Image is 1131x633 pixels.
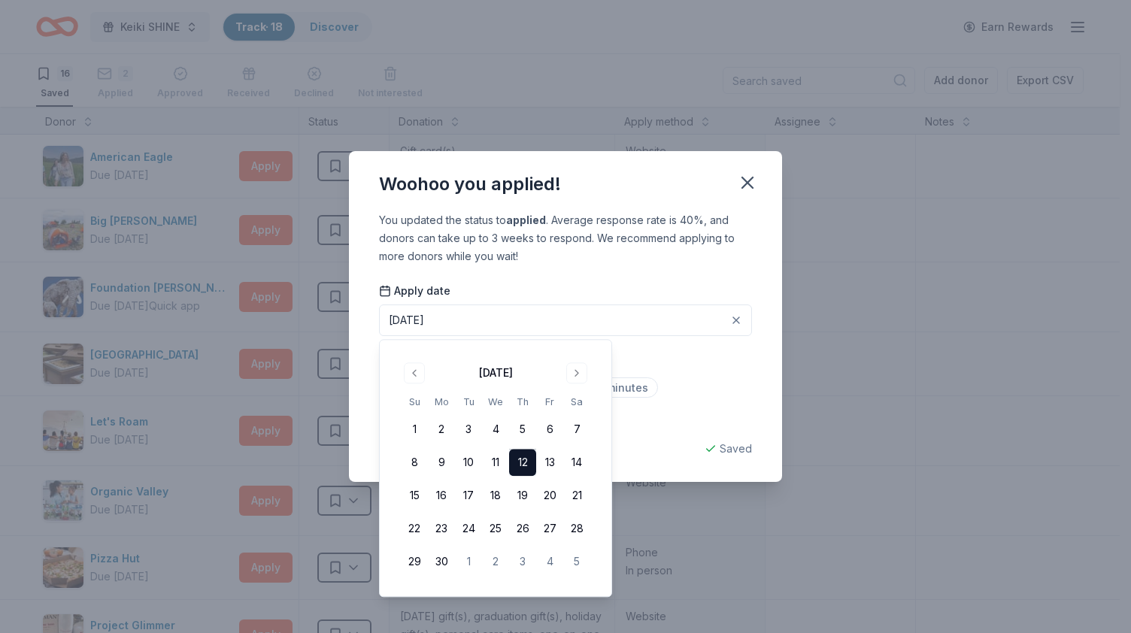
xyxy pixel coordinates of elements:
[536,394,563,410] th: Friday
[479,364,513,382] div: [DATE]
[563,416,590,444] button: 7
[563,450,590,477] button: 14
[404,362,425,383] button: Go to previous month
[379,172,561,196] div: Woohoo you applied!
[509,416,536,444] button: 5
[506,214,546,226] b: applied
[455,416,482,444] button: 3
[536,549,563,576] button: 4
[563,549,590,576] button: 5
[536,483,563,510] button: 20
[509,483,536,510] button: 19
[509,450,536,477] button: 12
[401,416,428,444] button: 1
[482,516,509,543] button: 25
[482,394,509,410] th: Wednesday
[428,394,455,410] th: Monday
[482,483,509,510] button: 18
[563,483,590,510] button: 21
[401,516,428,543] button: 22
[482,416,509,444] button: 4
[379,211,752,265] div: You updated the status to . Average response rate is 40%, and donors can take up to 3 weeks to re...
[428,516,455,543] button: 23
[379,283,450,298] span: Apply date
[563,394,590,410] th: Saturday
[536,450,563,477] button: 13
[379,304,752,336] button: [DATE]
[509,549,536,576] button: 3
[482,549,509,576] button: 2
[428,549,455,576] button: 30
[389,311,424,329] div: [DATE]
[401,394,428,410] th: Sunday
[509,516,536,543] button: 26
[401,483,428,510] button: 15
[455,516,482,543] button: 24
[401,450,428,477] button: 8
[536,516,563,543] button: 27
[455,450,482,477] button: 10
[455,483,482,510] button: 17
[563,516,590,543] button: 28
[536,416,563,444] button: 6
[482,450,509,477] button: 11
[428,416,455,444] button: 2
[428,450,455,477] button: 9
[455,394,482,410] th: Tuesday
[428,483,455,510] button: 16
[566,362,587,383] button: Go to next month
[509,394,536,410] th: Thursday
[455,549,482,576] button: 1
[401,549,428,576] button: 29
